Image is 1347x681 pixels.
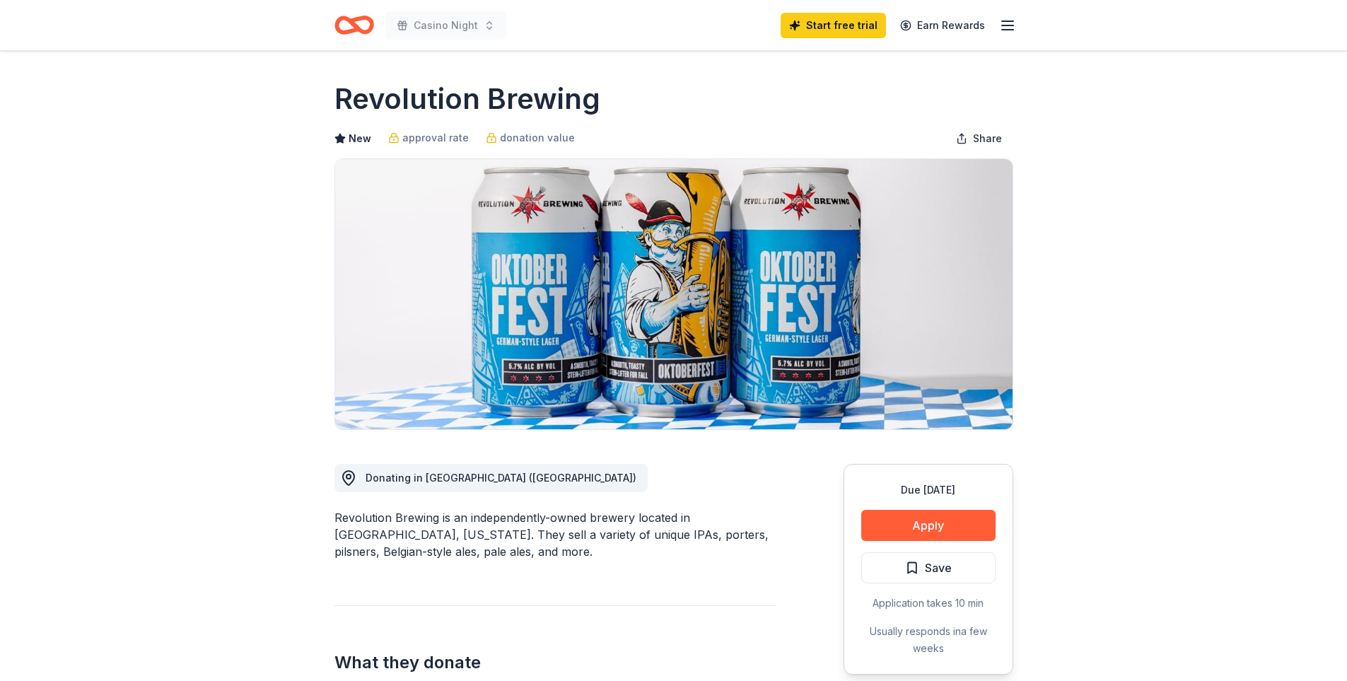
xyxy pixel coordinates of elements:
[861,510,996,541] button: Apply
[334,651,776,674] h2: What they donate
[334,509,776,560] div: Revolution Brewing is an independently-owned brewery located in [GEOGRAPHIC_DATA], [US_STATE]. Th...
[486,129,575,146] a: donation value
[925,559,952,577] span: Save
[861,482,996,499] div: Due [DATE]
[385,11,506,40] button: Casino Night
[861,595,996,612] div: Application takes 10 min
[892,13,993,38] a: Earn Rewards
[334,79,600,119] h1: Revolution Brewing
[335,159,1013,429] img: Image for Revolution Brewing
[500,129,575,146] span: donation value
[388,129,469,146] a: approval rate
[414,17,478,34] span: Casino Night
[861,552,996,583] button: Save
[402,129,469,146] span: approval rate
[349,130,371,147] span: New
[781,13,886,38] a: Start free trial
[973,130,1002,147] span: Share
[861,623,996,657] div: Usually responds in a few weeks
[945,124,1013,153] button: Share
[366,472,636,484] span: Donating in [GEOGRAPHIC_DATA] ([GEOGRAPHIC_DATA])
[334,8,374,42] a: Home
